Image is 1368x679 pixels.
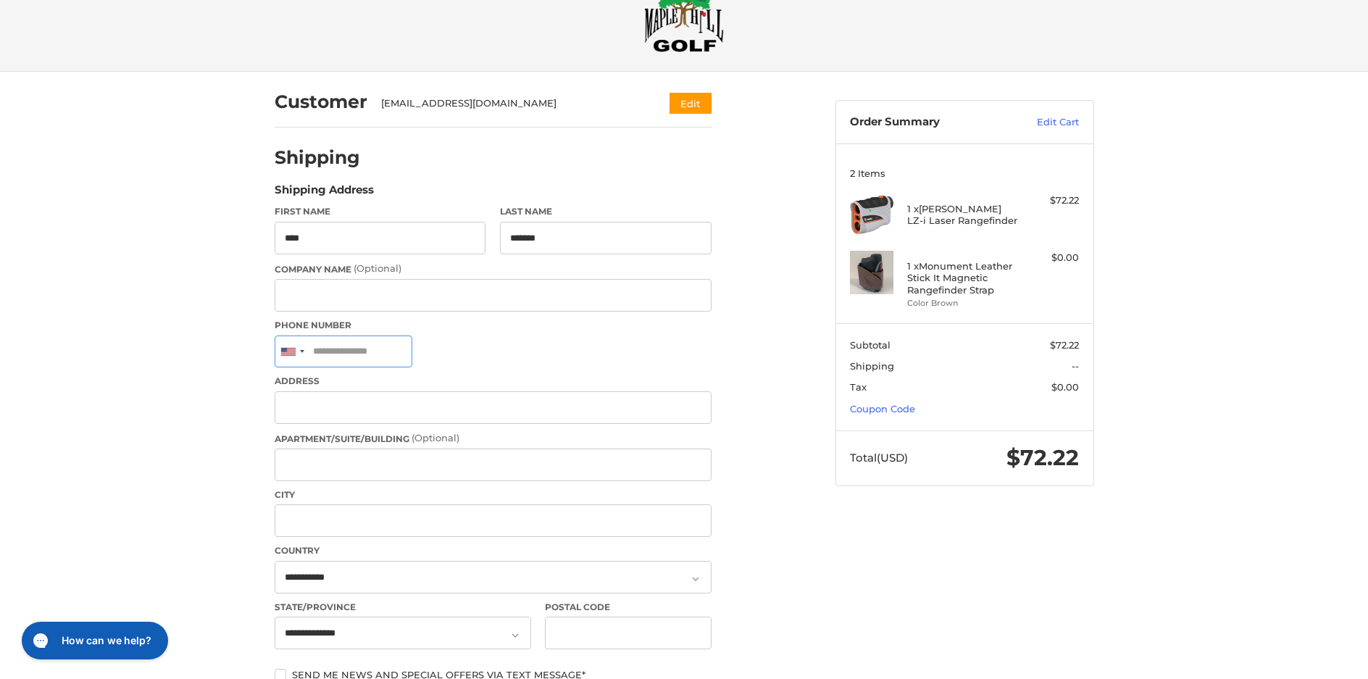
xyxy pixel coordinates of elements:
span: $72.22 [1006,444,1079,471]
div: United States: +1 [275,336,309,367]
h4: 1 x [PERSON_NAME] LZ-i Laser Rangefinder [907,203,1018,227]
label: State/Province [275,601,531,614]
label: Postal Code [545,601,712,614]
button: Edit [670,93,712,114]
a: Edit Cart [1006,115,1079,130]
h3: Order Summary [850,115,1006,130]
span: Shipping [850,360,894,372]
span: Total (USD) [850,451,908,465]
label: City [275,488,712,501]
small: (Optional) [412,432,459,443]
h2: Customer [275,91,367,113]
div: $0.00 [1022,251,1079,265]
span: Subtotal [850,339,891,351]
label: Apartment/Suite/Building [275,431,712,446]
h3: 2 Items [850,167,1079,179]
span: -- [1072,360,1079,372]
h2: Shipping [275,146,360,169]
label: First Name [275,205,486,218]
a: Coupon Code [850,403,915,415]
div: $72.22 [1022,193,1079,208]
label: Company Name [275,262,712,276]
label: Country [275,544,712,557]
h4: 1 x Monument Leather Stick It Magnetic Rangefinder Strap [907,260,1018,296]
label: Address [275,375,712,388]
span: Tax [850,381,867,393]
label: Last Name [500,205,712,218]
span: $0.00 [1051,381,1079,393]
iframe: Gorgias live chat messenger [14,617,172,665]
small: (Optional) [354,262,401,274]
span: $72.22 [1050,339,1079,351]
li: Color Brown [907,297,1018,309]
div: [EMAIL_ADDRESS][DOMAIN_NAME] [381,96,641,111]
legend: Shipping Address [275,182,374,205]
label: Phone Number [275,319,712,332]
